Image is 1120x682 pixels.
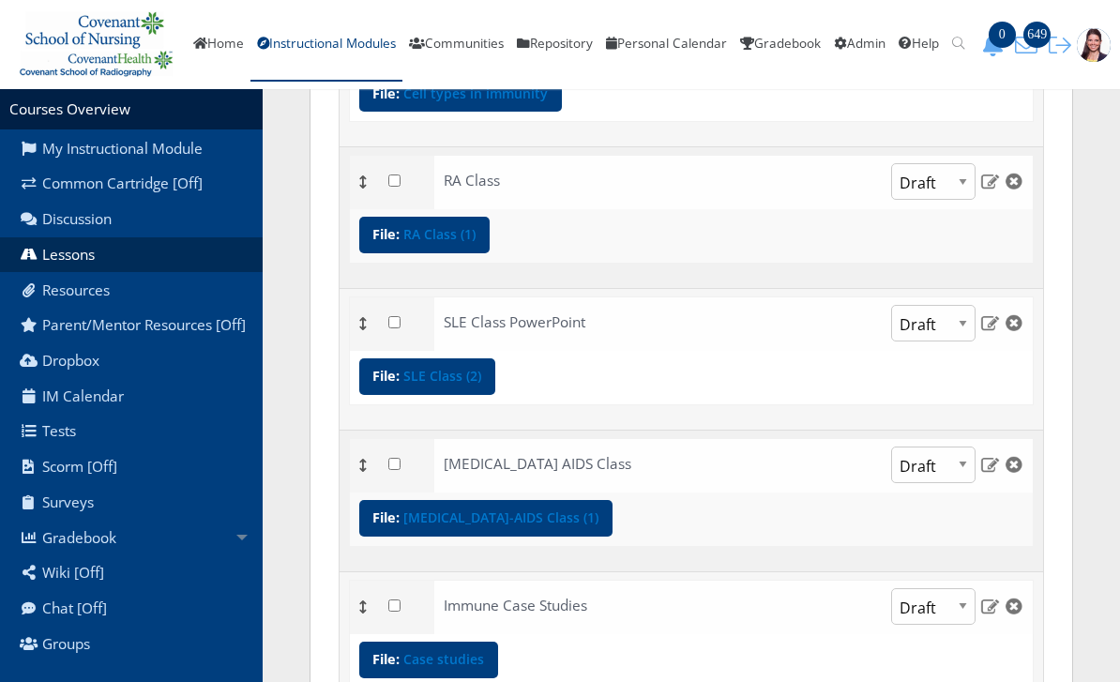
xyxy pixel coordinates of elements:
span: 0 [989,22,1016,48]
a: Cell types in immunity [403,87,548,100]
a: Instructional Modules [250,8,402,83]
a: 0 [976,34,1009,53]
p: SLE Class PowerPoint [444,311,734,335]
b: File: [372,367,400,385]
a: Repository [510,8,599,83]
a: RA Class (1) [403,228,476,241]
img: Delete [1004,456,1023,473]
img: Edit [980,314,1000,331]
a: Communities [402,8,510,83]
a: Personal Calendar [599,8,734,83]
a: Gradebook [734,8,827,83]
button: 0 [976,34,1009,56]
img: Edit [980,456,1000,473]
b: File: [372,225,400,243]
p: Immune Case Studies [444,595,734,618]
img: 1943_125_125.jpg [1077,28,1111,62]
a: SLE Class (2) [403,370,481,383]
a: Admin [827,8,892,83]
a: 649 [1009,34,1043,53]
img: Edit [980,173,1000,189]
img: Delete [1004,173,1023,189]
img: Delete [1004,598,1023,614]
b: File: [372,650,400,668]
img: Delete [1004,314,1023,331]
span: 649 [1023,22,1051,48]
p: RA Class [444,170,624,193]
b: File: [372,84,400,102]
a: Home [187,8,250,83]
a: [MEDICAL_DATA]-AIDS Class (1) [403,511,598,524]
p: [MEDICAL_DATA] AIDS Class [444,453,770,477]
a: Case studies [403,653,484,666]
a: Help [892,8,946,83]
b: File: [372,508,400,526]
button: 649 [1009,34,1043,56]
img: Edit [980,598,1000,614]
a: Courses Overview [9,99,130,119]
